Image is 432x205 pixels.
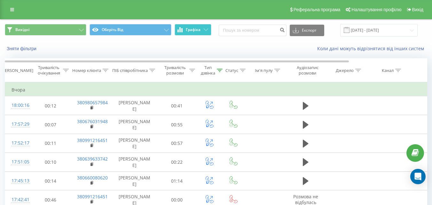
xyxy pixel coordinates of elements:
font: [PERSON_NAME] [119,156,150,168]
font: 00:46 [45,197,56,203]
font: Тривалість очікування [38,65,60,76]
font: Налаштування профілю [351,7,401,12]
font: Статус [225,67,238,73]
font: Тип дзвінка [201,65,215,76]
button: Графіка [175,24,211,35]
font: Ім'я пулу [255,67,273,73]
font: [PERSON_NAME] [1,67,33,73]
font: 00:14 [45,178,56,184]
font: 17:52:17 [12,140,29,146]
a: 380980657984 [77,99,108,106]
font: [PERSON_NAME] [119,137,150,150]
a: 380676031948 [77,118,108,124]
a: 380991216451 [77,137,108,143]
font: ПІБ співробітника [112,67,148,73]
font: 17:51:05 [12,159,29,165]
font: Оберіть Від [102,27,123,32]
font: Експорт [302,28,317,33]
font: 17:45:13 [12,177,29,184]
font: 17:42:41 [12,196,29,202]
button: Зняти фільтри [5,46,40,51]
a: Коли дані можуть відрізнятися від інших систем [317,45,427,51]
font: 01:14 [171,178,183,184]
div: Відкрити Intercom Messenger [410,169,426,184]
font: Канал [382,67,394,73]
font: 00:07 [45,122,56,128]
font: Аудіозапис розмови [297,65,318,76]
font: Джерело [336,67,354,73]
font: Графіка [186,27,200,32]
a: 380991216451 [77,193,108,200]
font: 00:12 [45,103,56,109]
font: [PERSON_NAME] [119,118,150,131]
font: Вчора [12,87,25,93]
font: Вихідні [15,27,29,32]
button: Експорт [290,25,324,36]
font: 00:41 [171,103,183,109]
font: [PERSON_NAME] [119,175,150,187]
font: 00:55 [171,122,183,128]
font: 00:10 [45,159,56,165]
font: 00:22 [171,159,183,165]
font: Реферальна програма [294,7,341,12]
font: [PERSON_NAME] [119,99,150,112]
font: Тривалість розмови [164,65,186,76]
font: 00:11 [45,140,56,146]
font: 00:57 [171,140,183,146]
input: Пошук за номером [219,25,287,36]
a: 380660080620 [77,175,108,181]
font: Номер клієнта [72,67,101,73]
font: Вихід [412,7,423,12]
font: Зняти фільтри [7,46,36,51]
button: Вихідні [5,24,86,35]
font: 18:00:16 [12,102,29,108]
font: Коли дані можуть відрізнятися від інших систем [317,45,424,51]
button: Оберіть Від [90,24,171,35]
font: 17:57:29 [12,121,29,127]
font: 00:00 [171,197,183,203]
a: 380639633742 [77,156,108,162]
